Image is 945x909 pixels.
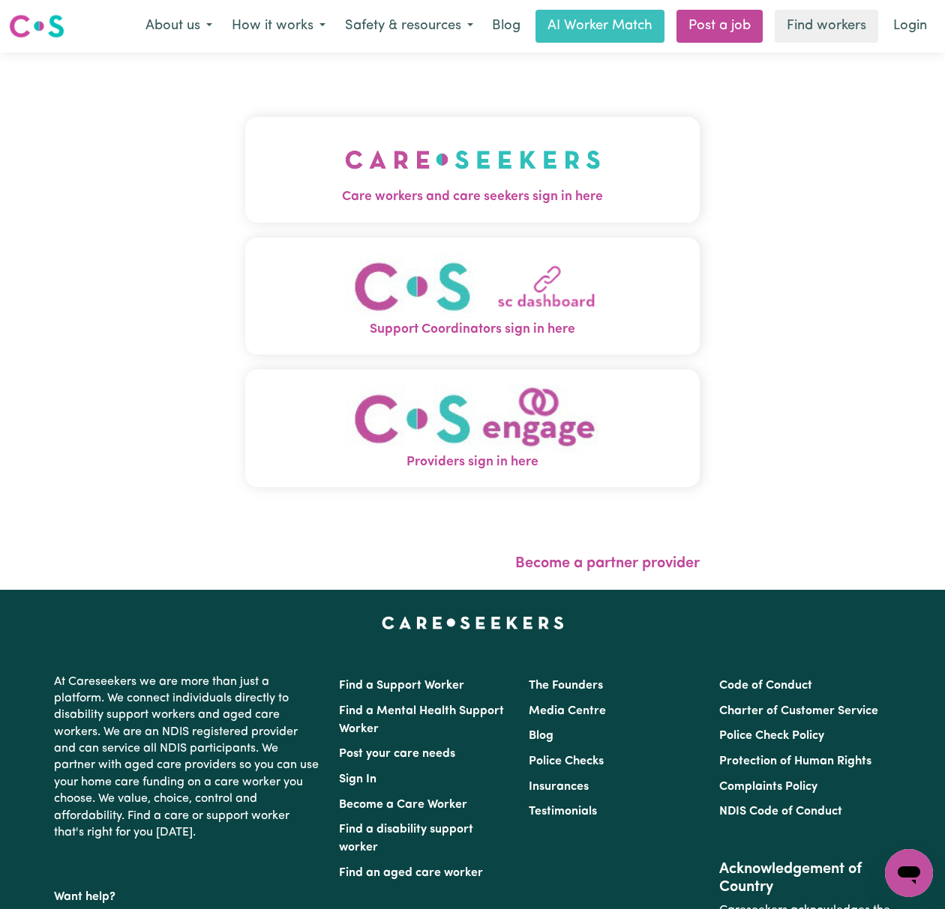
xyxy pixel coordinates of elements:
a: Become a partner provider [515,556,700,571]
button: Support Coordinators sign in here [245,238,700,355]
p: Want help? [54,883,321,905]
img: Careseekers logo [9,13,64,40]
a: Complaints Policy [719,781,817,793]
a: Find workers [775,10,878,43]
span: Care workers and care seekers sign in here [245,187,700,207]
button: Providers sign in here [245,369,700,487]
button: Care workers and care seekers sign in here [245,117,700,222]
a: Protection of Human Rights [719,755,871,767]
a: Careseekers logo [9,9,64,43]
a: Find a Mental Health Support Worker [339,705,504,735]
a: Become a Care Worker [339,799,467,811]
button: How it works [222,10,335,42]
span: Providers sign in here [245,453,700,472]
a: Police Checks [529,755,604,767]
a: Sign In [339,773,376,785]
a: Find a Support Worker [339,680,464,692]
button: About us [136,10,222,42]
a: Post a job [676,10,763,43]
p: At Careseekers we are more than just a platform. We connect individuals directly to disability su... [54,668,321,848]
a: Login [884,10,936,43]
a: Careseekers home page [382,617,564,629]
a: The Founders [529,680,603,692]
h2: Acknowledgement of Country [719,860,891,896]
a: Find an aged care worker [339,867,483,879]
a: Find a disability support worker [339,824,473,854]
a: Testimonials [529,806,597,818]
a: Police Check Policy [719,730,824,742]
a: Media Centre [529,705,606,717]
span: Support Coordinators sign in here [245,320,700,339]
iframe: Button to launch messaging window [885,849,933,897]
a: Charter of Customer Service [719,705,878,717]
a: Blog [483,10,529,43]
a: Insurances [529,781,589,793]
a: Code of Conduct [719,680,812,692]
button: Safety & resources [335,10,483,42]
a: AI Worker Match [535,10,664,43]
a: Post your care needs [339,748,455,760]
a: Blog [529,730,553,742]
a: NDIS Code of Conduct [719,806,842,818]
